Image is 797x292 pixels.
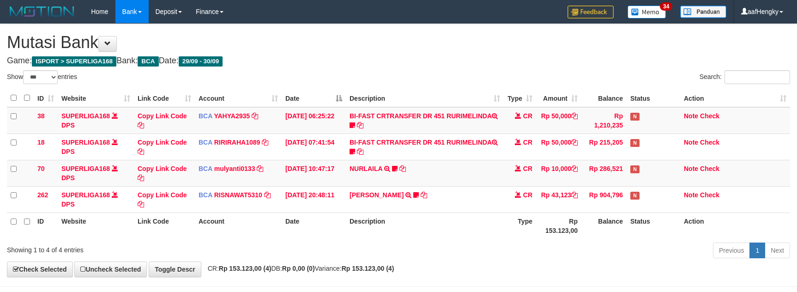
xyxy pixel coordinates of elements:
[58,134,134,160] td: DPS
[725,70,790,84] input: Search:
[684,191,698,199] a: Note
[536,186,581,213] td: Rp 43,123
[536,213,581,239] th: Rp 153.123,00
[700,139,719,146] a: Check
[581,213,627,239] th: Balance
[214,165,255,172] a: mulyanti0133
[571,112,578,120] a: Copy Rp 50,000 to clipboard
[34,89,58,107] th: ID: activate to sort column ascending
[138,191,187,208] a: Copy Link Code
[523,165,532,172] span: CR
[219,265,272,272] strong: Rp 153.123,00 (4)
[568,6,614,18] img: Feedback.jpg
[581,160,627,186] td: Rp 286,521
[504,213,536,239] th: Type
[700,165,719,172] a: Check
[32,56,116,67] span: ISPORT > SUPERLIGA168
[7,56,790,66] h4: Game: Bank: Date:
[138,165,187,182] a: Copy Link Code
[7,70,77,84] label: Show entries
[37,191,48,199] span: 262
[214,112,250,120] a: YAHYA2935
[199,165,212,172] span: BCA
[262,139,268,146] a: Copy RIRIRAHA1089 to clipboard
[700,70,790,84] label: Search:
[630,192,640,200] span: Has Note
[214,139,260,146] a: RIRIRAHA1089
[7,5,77,18] img: MOTION_logo.png
[350,191,404,199] a: [PERSON_NAME]
[58,160,134,186] td: DPS
[203,265,394,272] span: CR: DB: Variance:
[571,165,578,172] a: Copy Rp 10,000 to clipboard
[7,262,73,277] a: Check Selected
[61,191,110,199] a: SUPERLIGA168
[628,6,666,18] img: Button%20Memo.svg
[58,89,134,107] th: Website: activate to sort column ascending
[282,89,346,107] th: Date: activate to sort column descending
[282,107,346,134] td: [DATE] 06:25:22
[536,160,581,186] td: Rp 10,000
[399,165,406,172] a: Copy NURLAILA to clipboard
[630,165,640,173] span: Has Note
[58,213,134,239] th: Website
[37,165,45,172] span: 70
[536,107,581,134] td: Rp 50,000
[342,265,394,272] strong: Rp 153.123,00 (4)
[282,134,346,160] td: [DATE] 07:41:54
[357,148,363,155] a: Copy BI-FAST CRTRANSFER DR 451 RURIMELINDA to clipboard
[523,112,532,120] span: CR
[199,191,212,199] span: BCA
[282,265,315,272] strong: Rp 0,00 (0)
[680,6,726,18] img: panduan.png
[660,2,672,11] span: 34
[7,33,790,52] h1: Mutasi Bank
[581,89,627,107] th: Balance
[536,89,581,107] th: Amount: activate to sort column ascending
[37,139,45,146] span: 18
[346,89,504,107] th: Description: activate to sort column ascending
[134,89,195,107] th: Link Code: activate to sort column ascending
[350,165,382,172] a: NURLAILA
[346,213,504,239] th: Description
[571,139,578,146] a: Copy Rp 50,000 to clipboard
[61,165,110,172] a: SUPERLIGA168
[357,122,363,129] a: Copy BI-FAST CRTRANSFER DR 451 RURIMELINDA to clipboard
[214,191,262,199] a: RISNAWAT5310
[149,262,201,277] a: Toggle Descr
[627,89,680,107] th: Status
[523,139,532,146] span: CR
[523,191,532,199] span: CR
[138,139,187,155] a: Copy Link Code
[765,243,790,258] a: Next
[23,70,58,84] select: Showentries
[581,107,627,134] td: Rp 1,210,235
[581,186,627,213] td: Rp 904,796
[680,89,790,107] th: Action: activate to sort column ascending
[252,112,258,120] a: Copy YAHYA2935 to clipboard
[684,139,698,146] a: Note
[630,139,640,147] span: Has Note
[138,56,158,67] span: BCA
[257,165,263,172] a: Copy mulyanti0133 to clipboard
[58,107,134,134] td: DPS
[264,191,271,199] a: Copy RISNAWAT5310 to clipboard
[504,89,536,107] th: Type: activate to sort column ascending
[700,191,719,199] a: Check
[195,213,282,239] th: Account
[421,191,427,199] a: Copy YOSI EFENDI to clipboard
[536,134,581,160] td: Rp 50,000
[680,213,790,239] th: Action
[282,186,346,213] td: [DATE] 20:48:11
[346,134,504,160] td: BI-FAST CRTRANSFER DR 451 RURIMELINDA
[7,242,325,255] div: Showing 1 to 4 of 4 entries
[684,165,698,172] a: Note
[581,134,627,160] td: Rp 215,205
[684,112,698,120] a: Note
[346,107,504,134] td: BI-FAST CRTRANSFER DR 451 RURIMELINDA
[74,262,147,277] a: Uncheck Selected
[61,139,110,146] a: SUPERLIGA168
[195,89,282,107] th: Account: activate to sort column ascending
[630,113,640,121] span: Has Note
[134,213,195,239] th: Link Code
